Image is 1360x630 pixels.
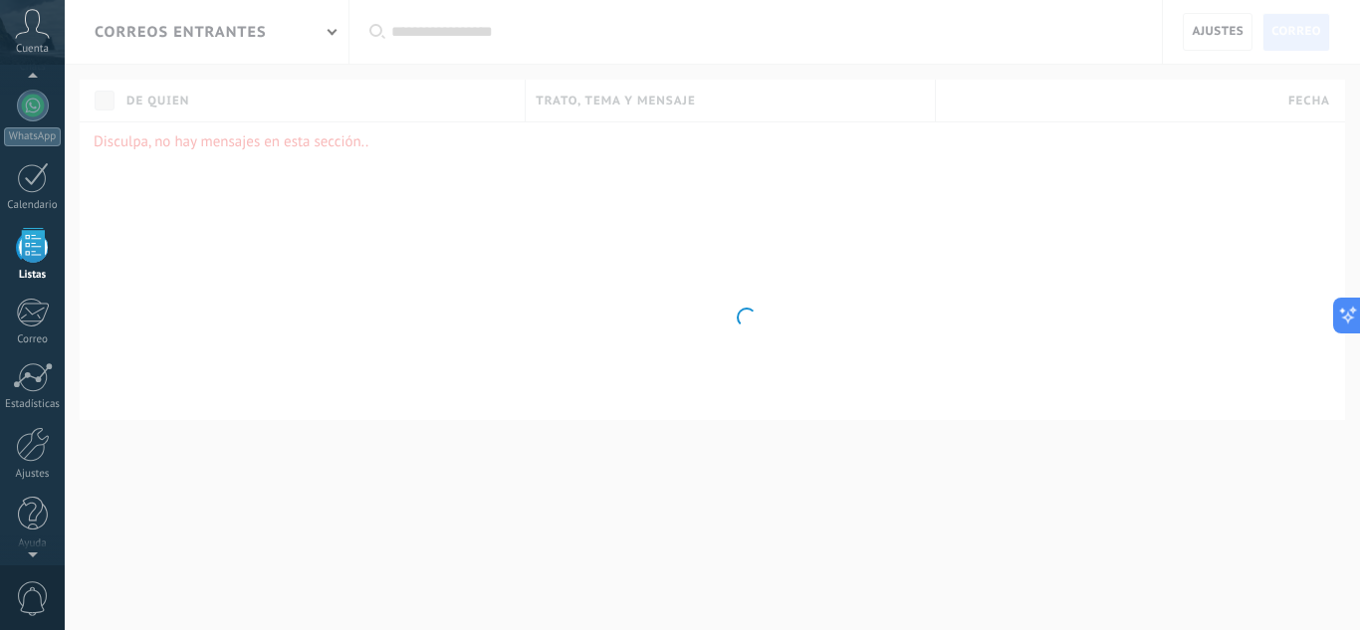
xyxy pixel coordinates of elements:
[16,43,49,56] span: Cuenta
[4,199,62,212] div: Calendario
[4,333,62,346] div: Correo
[4,127,61,146] div: WhatsApp
[4,468,62,481] div: Ajustes
[4,398,62,411] div: Estadísticas
[4,269,62,282] div: Listas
